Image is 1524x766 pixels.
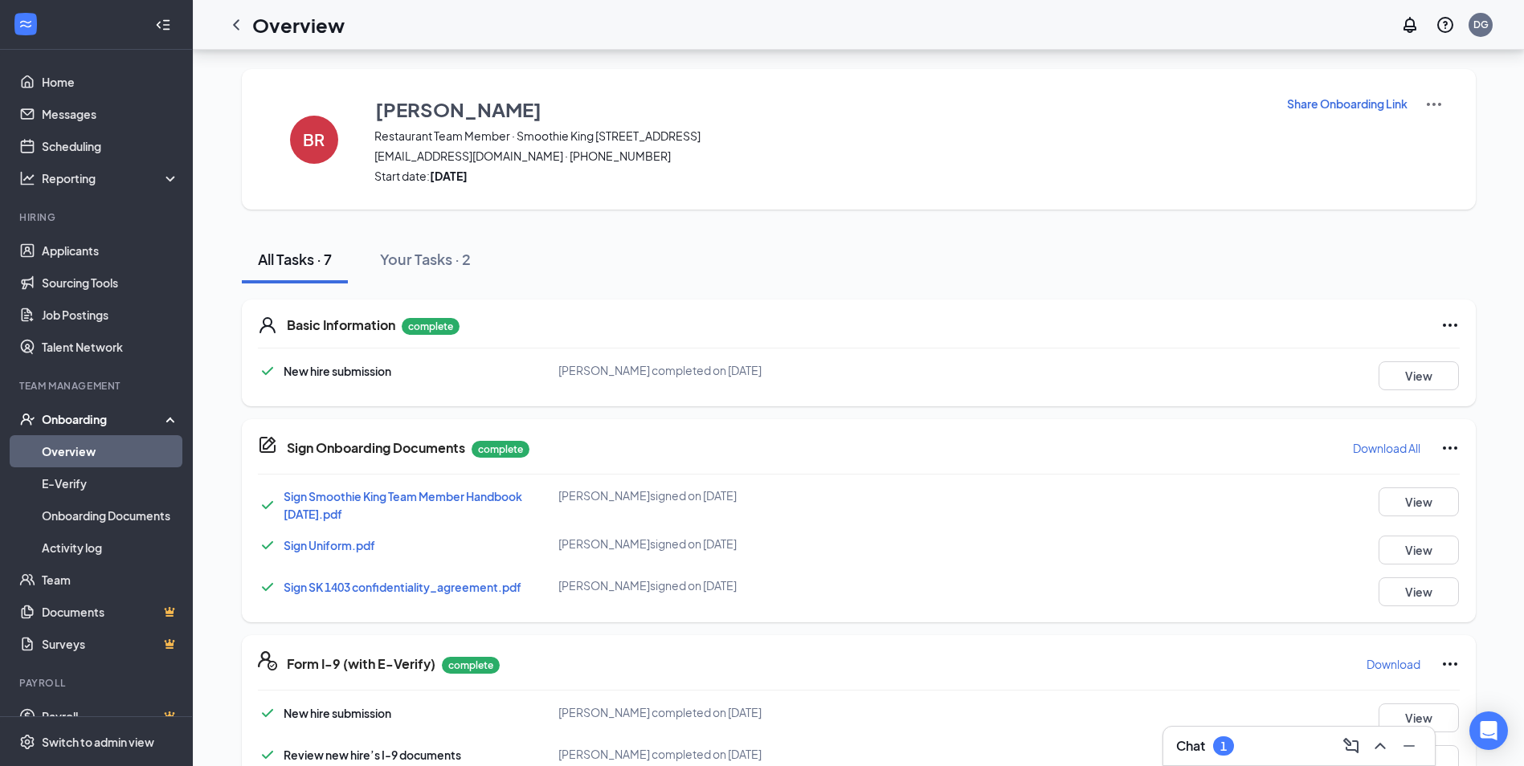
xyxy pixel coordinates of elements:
[1379,361,1459,390] button: View
[374,148,1266,164] span: [EMAIL_ADDRESS][DOMAIN_NAME] · [PHONE_NUMBER]
[155,17,171,33] svg: Collapse
[258,745,277,764] svg: Checkmark
[258,703,277,723] svg: Checkmark
[558,705,762,719] span: [PERSON_NAME] completed on [DATE]
[1440,316,1460,335] svg: Ellipses
[42,411,165,427] div: Onboarding
[42,734,154,750] div: Switch to admin view
[558,487,959,503] div: [PERSON_NAME] signed on [DATE]
[42,467,179,499] a: E-Verify
[1338,733,1364,759] button: ComposeMessage
[42,98,179,130] a: Messages
[1287,96,1408,112] p: Share Onboarding Link
[472,441,529,458] p: complete
[19,734,35,750] svg: Settings
[19,170,35,186] svg: Analysis
[1379,577,1459,606] button: View
[1400,15,1420,35] svg: Notifications
[1379,703,1459,732] button: View
[1352,435,1421,461] button: Download All
[303,134,325,145] h4: BR
[287,655,435,673] h5: Form I-9 (with E-Verify)
[227,15,246,35] svg: ChevronLeft
[1424,95,1444,114] img: More Actions
[402,318,460,335] p: complete
[284,489,522,521] a: Sign Smoothie King Team Member Handbook [DATE].pdf
[284,706,391,720] span: New hire submission
[284,748,461,762] span: Review new hire’s I-9 documents
[1367,733,1393,759] button: ChevronUp
[42,435,179,467] a: Overview
[19,379,176,393] div: Team Management
[42,628,179,660] a: SurveysCrown
[258,361,277,381] svg: Checkmark
[1353,440,1420,456] p: Download All
[258,249,332,269] div: All Tasks · 7
[1371,736,1390,756] svg: ChevronUp
[284,538,375,552] a: Sign Uniform.pdf
[19,676,176,690] div: Payroll
[558,577,959,593] div: [PERSON_NAME] signed on [DATE]
[1342,736,1361,756] svg: ComposeMessage
[1399,736,1419,756] svg: Minimize
[274,95,354,184] button: BR
[42,130,179,162] a: Scheduling
[1286,95,1408,112] button: Share Onboarding Link
[1379,487,1459,516] button: View
[42,331,179,363] a: Talent Network
[1396,733,1422,759] button: Minimize
[42,564,179,596] a: Team
[258,495,277,515] svg: Checkmark
[19,210,176,224] div: Hiring
[558,536,959,552] div: [PERSON_NAME] signed on [DATE]
[1440,654,1460,674] svg: Ellipses
[252,11,345,39] h1: Overview
[287,439,465,457] h5: Sign Onboarding Documents
[42,170,180,186] div: Reporting
[287,316,395,334] h5: Basic Information
[380,249,471,269] div: Your Tasks · 2
[42,700,179,732] a: PayrollCrown
[430,169,468,183] strong: [DATE]
[284,364,391,378] span: New hire submission
[1220,740,1227,753] div: 1
[19,411,35,427] svg: UserCheck
[258,316,277,335] svg: User
[374,128,1266,144] span: Restaurant Team Member · Smoothie King [STREET_ADDRESS]
[258,577,277,597] svg: Checkmark
[374,95,1266,124] button: [PERSON_NAME]
[42,299,179,331] a: Job Postings
[1379,536,1459,564] button: View
[1367,656,1420,672] p: Download
[42,234,179,267] a: Applicants
[1469,711,1508,750] div: Open Intercom Messenger
[442,657,500,674] p: complete
[42,66,179,98] a: Home
[42,532,179,564] a: Activity log
[1440,438,1460,458] svg: Ellipses
[558,747,762,761] span: [PERSON_NAME] completed on [DATE]
[558,363,762,377] span: [PERSON_NAME] completed on [DATE]
[1436,15,1455,35] svg: QuestionInfo
[42,596,179,628] a: DocumentsCrown
[1473,18,1489,31] div: DG
[258,536,277,555] svg: Checkmark
[1176,737,1205,755] h3: Chat
[258,651,277,670] svg: FormI9EVerifyIcon
[284,580,521,594] a: Sign SK 1403 confidentiality_agreement.pdf
[374,168,1266,184] span: Start date:
[375,96,541,123] h3: [PERSON_NAME]
[258,435,277,454] svg: CompanyDocumentIcon
[1366,651,1421,677] button: Download
[42,499,179,532] a: Onboarding Documents
[18,16,34,32] svg: WorkstreamLogo
[42,267,179,299] a: Sourcing Tools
